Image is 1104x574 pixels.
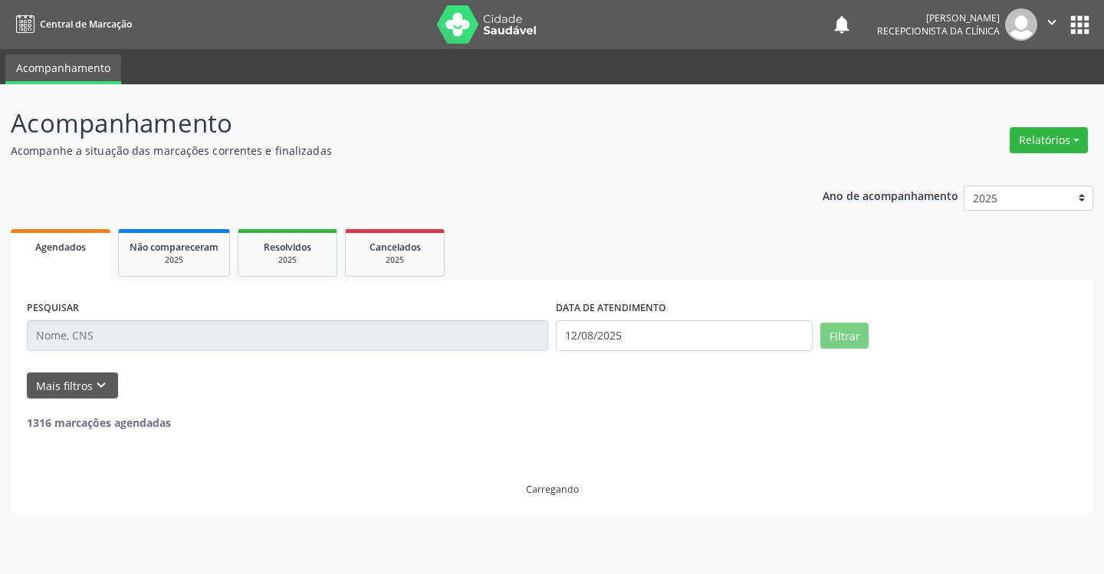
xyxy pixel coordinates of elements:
[264,241,311,254] span: Resolvidos
[130,254,219,266] div: 2025
[1066,11,1093,38] button: apps
[11,11,132,37] a: Central de Marcação
[823,185,958,205] p: Ano de acompanhamento
[35,241,86,254] span: Agendados
[820,323,869,349] button: Filtrar
[11,143,768,159] p: Acompanhe a situação das marcações correntes e finalizadas
[40,18,132,31] span: Central de Marcação
[27,320,548,351] input: Nome, CNS
[370,241,421,254] span: Cancelados
[1010,127,1088,153] button: Relatórios
[11,104,768,143] p: Acompanhamento
[130,241,219,254] span: Não compareceram
[556,320,813,351] input: Selecione um intervalo
[556,297,666,320] label: DATA DE ATENDIMENTO
[1043,14,1060,31] i: 
[249,254,326,266] div: 2025
[1005,8,1037,41] img: img
[526,483,579,496] div: Carregando
[356,254,433,266] div: 2025
[877,11,1000,25] div: [PERSON_NAME]
[27,372,118,399] button: Mais filtroskeyboard_arrow_down
[27,297,79,320] label: PESQUISAR
[877,25,1000,38] span: Recepcionista da clínica
[1037,8,1066,41] button: 
[27,415,171,430] strong: 1316 marcações agendadas
[5,54,121,84] a: Acompanhamento
[93,377,110,394] i: keyboard_arrow_down
[831,14,853,35] button: notifications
